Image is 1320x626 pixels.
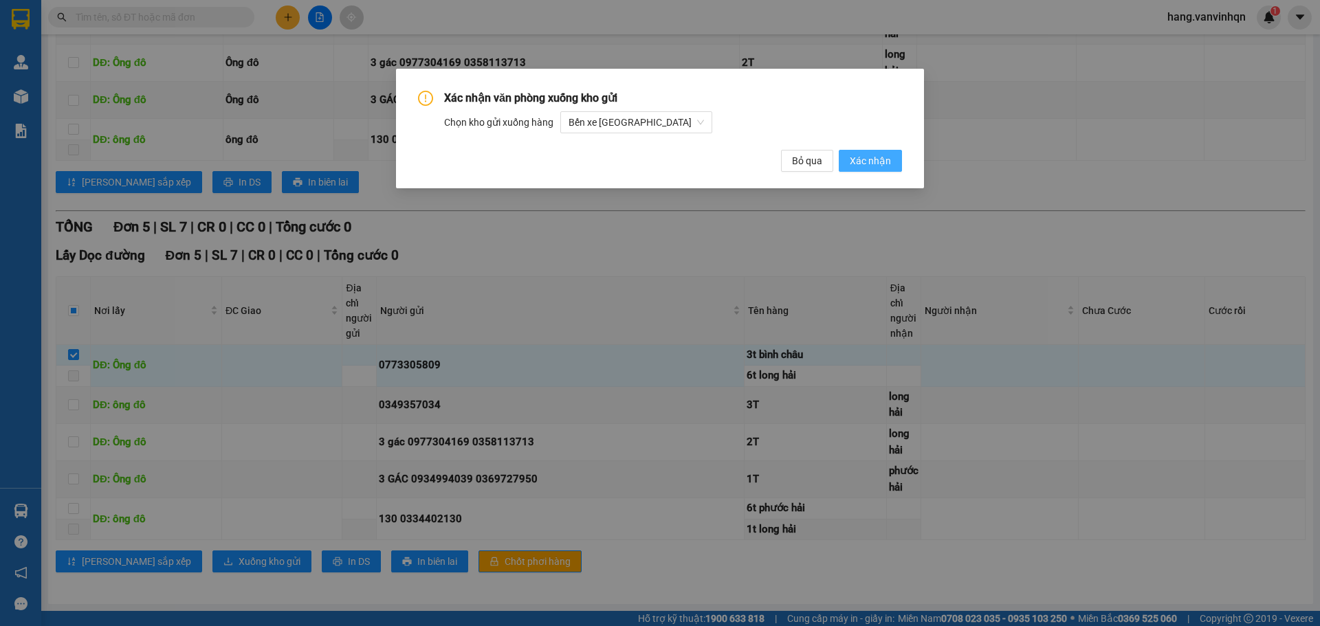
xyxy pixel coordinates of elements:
[792,153,822,168] span: Bỏ qua
[569,112,704,133] span: Bến xe Quảng Ngãi
[444,91,617,104] span: Xác nhận văn phòng xuống kho gửi
[839,150,902,172] button: Xác nhận
[781,150,833,172] button: Bỏ qua
[850,153,891,168] span: Xác nhận
[444,111,902,133] div: Chọn kho gửi xuống hàng
[418,91,433,106] span: exclamation-circle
